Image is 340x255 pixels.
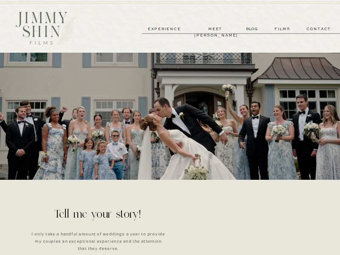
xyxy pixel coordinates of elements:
a: contact [298,26,339,32]
h1: Tell me your story! [54,208,142,227]
a: BLOG [246,26,259,32]
a: films [269,26,296,32]
a: meet [PERSON_NAME] [194,26,236,32]
a: experience [143,26,185,32]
